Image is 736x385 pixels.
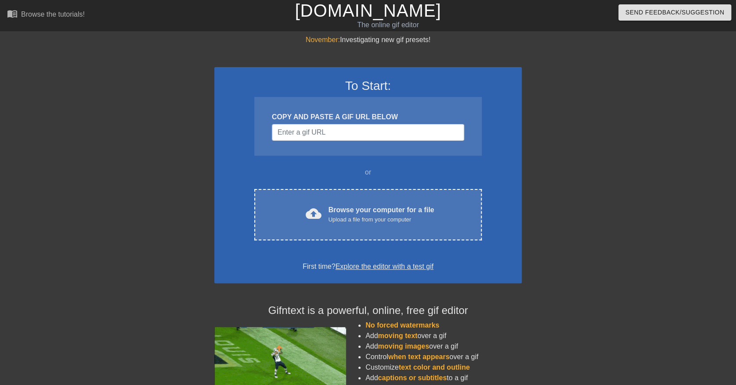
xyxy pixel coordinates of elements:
[226,78,510,93] h3: To Start:
[7,8,85,22] a: Browse the tutorials!
[214,304,522,317] h4: Gifntext is a powerful, online, free gif editor
[306,206,321,221] span: cloud_upload
[388,353,450,360] span: when text appears
[21,11,85,18] div: Browse the tutorials!
[226,261,510,272] div: First time?
[214,35,522,45] div: Investigating new gif presets!
[365,341,522,352] li: Add over a gif
[399,364,470,371] span: text color and outline
[328,205,434,224] div: Browse your computer for a file
[378,374,447,381] span: captions or subtitles
[306,36,340,43] span: November:
[625,7,724,18] span: Send Feedback/Suggestion
[295,1,441,20] a: [DOMAIN_NAME]
[378,342,429,350] span: moving images
[7,8,18,19] span: menu_book
[328,215,434,224] div: Upload a file from your computer
[618,4,731,21] button: Send Feedback/Suggestion
[336,263,433,270] a: Explore the editor with a test gif
[250,20,527,30] div: The online gif editor
[365,373,522,383] li: Add to a gif
[272,124,464,141] input: Username
[365,352,522,362] li: Control over a gif
[237,167,499,178] div: or
[365,331,522,341] li: Add over a gif
[365,362,522,373] li: Customize
[378,332,418,339] span: moving text
[365,321,439,329] span: No forced watermarks
[272,112,464,122] div: COPY AND PASTE A GIF URL BELOW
